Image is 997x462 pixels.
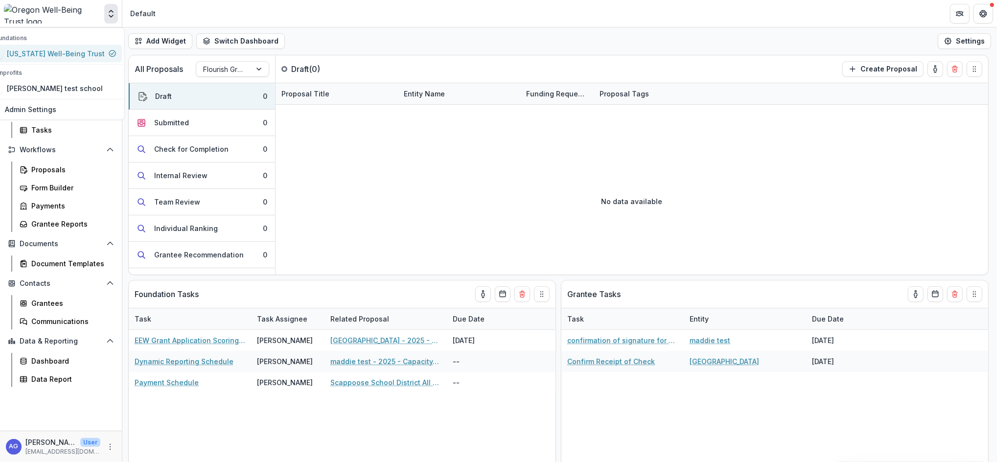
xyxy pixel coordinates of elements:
div: Task [129,314,157,324]
div: Task [129,308,251,329]
div: Grantee Recommendation [154,250,244,260]
a: EEW Grant Application Scoring Rubric [135,335,245,346]
a: Dashboard [16,353,118,369]
button: Settings [938,33,991,49]
div: Data Report [31,374,110,384]
div: 0 [263,117,267,128]
span: Workflows [20,146,102,154]
div: Task Assignee [251,314,313,324]
button: Internal Review0 [129,162,275,189]
a: Payment Schedule [135,377,199,388]
button: Partners [950,4,970,23]
button: Open Data & Reporting [4,333,118,349]
img: Oregon Well-Being Trust logo [4,4,100,23]
span: Data & Reporting [20,337,102,346]
div: Entity [684,308,806,329]
button: Open entity switcher [104,4,118,23]
a: Grantee Reports [16,216,118,232]
div: [DATE] [806,330,880,351]
div: Due Date [447,308,520,329]
div: 0 [263,223,267,233]
button: toggle-assigned-to-me [927,61,943,77]
div: Team Review [154,197,200,207]
div: Proposal Tags [594,83,716,104]
button: Get Help [974,4,993,23]
p: User [80,438,100,447]
span: Documents [20,240,102,248]
button: Switch Dashboard [196,33,285,49]
div: Submitted [154,117,189,128]
p: [EMAIL_ADDRESS][DOMAIN_NAME] [25,447,100,456]
a: Proposals [16,162,118,178]
a: Grantees [16,295,118,311]
p: No data available [602,196,663,207]
span: Contacts [20,279,102,288]
div: Task [561,314,590,324]
div: Entity Name [398,89,451,99]
div: Payments [31,201,110,211]
div: -- [447,351,520,372]
div: Form Builder [31,183,110,193]
button: Open Contacts [4,276,118,291]
div: Proposal Tags [594,89,655,99]
div: Entity Name [398,83,520,104]
a: [GEOGRAPHIC_DATA] [690,356,759,367]
button: Grantee Recommendation0 [129,242,275,268]
button: More [104,441,116,453]
a: Communications [16,313,118,329]
div: Related Proposal [325,314,395,324]
div: Entity [684,314,715,324]
button: Drag [967,286,982,302]
div: Task [561,308,684,329]
button: Delete card [947,61,963,77]
div: Funding Requested [520,89,594,99]
button: Delete card [514,286,530,302]
button: Create Proposal [842,61,924,77]
div: Due Date [806,314,850,324]
button: Team Review0 [129,189,275,215]
a: Confirm Receipt of Check [567,356,655,367]
div: Proposals [31,164,110,175]
div: [PERSON_NAME] [257,356,313,367]
div: -- [447,372,520,393]
div: [DATE] [806,351,880,372]
a: Dynamic Reporting Schedule [135,356,233,367]
div: Asta Garmon [9,443,19,450]
div: [DATE] [447,330,520,351]
button: Calendar [927,286,943,302]
button: Drag [967,61,982,77]
div: Dashboard [31,356,110,366]
button: toggle-assigned-to-me [908,286,924,302]
div: Proposal Title [276,83,398,104]
a: [GEOGRAPHIC_DATA] - 2025 - Education Employee Well-being Grant Application [330,335,441,346]
button: Drag [534,286,550,302]
div: Tasks [31,125,110,135]
div: Due Date [806,308,880,329]
div: Funding Requested [520,83,594,104]
div: 0 [263,250,267,260]
button: Add Widget [128,33,192,49]
div: Check for Completion [154,144,229,154]
button: Check for Completion0 [129,136,275,162]
a: confirmation of signature for agreement [567,335,678,346]
p: All Proposals [135,63,183,75]
a: Scappoose School District All Staff In-Service [330,377,441,388]
div: Document Templates [31,258,110,269]
a: maddie test - 2025 - Capacity-Building Grant Application [330,356,441,367]
div: Default [130,8,156,19]
div: [PERSON_NAME] [257,377,313,388]
div: Grantees [31,298,110,308]
p: Foundation Tasks [135,288,199,300]
div: Communications [31,316,110,326]
div: 0 [263,91,267,101]
div: [PERSON_NAME] [257,335,313,346]
button: Open Documents [4,236,118,252]
button: Open Workflows [4,142,118,158]
div: Grantee Reports [31,219,110,229]
div: Internal Review [154,170,208,181]
a: Payments [16,198,118,214]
